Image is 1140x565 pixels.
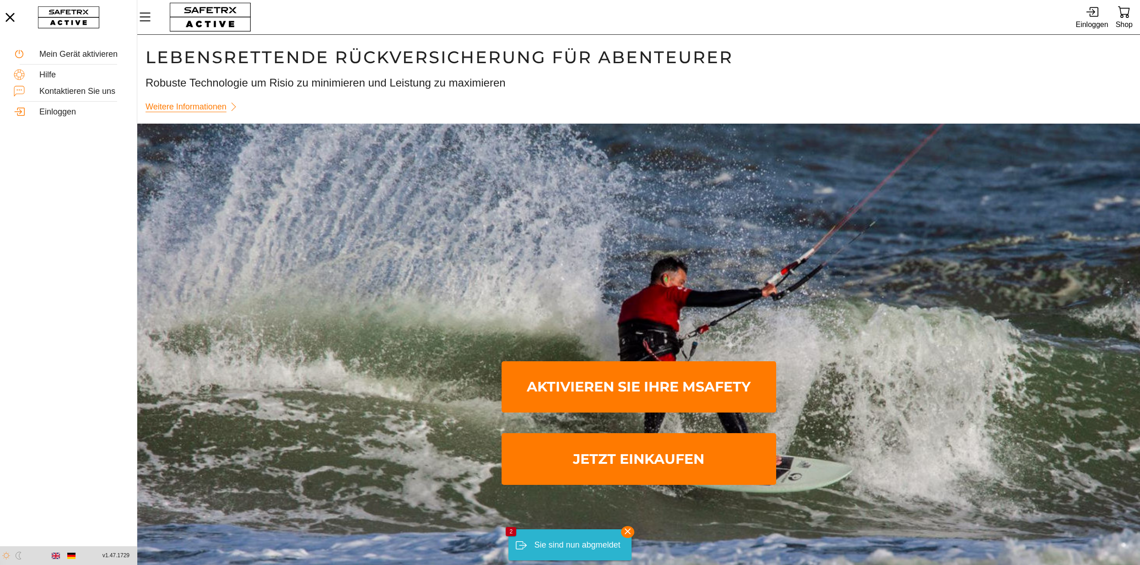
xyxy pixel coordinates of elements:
[103,551,130,560] span: v1.47.1729
[48,548,64,564] button: English
[39,70,123,80] div: Hilfe
[15,552,22,560] img: ModeDark.svg
[509,363,769,411] span: Aktivieren Sie Ihre MSafety
[146,100,227,114] span: Weitere Informationen
[14,86,25,97] img: ContactUs.svg
[1116,18,1133,31] div: Shop
[137,7,160,27] button: MenÜ
[97,548,135,563] button: v1.47.1729
[2,552,10,560] img: ModeLight.svg
[1075,18,1108,31] div: Einloggen
[14,69,25,80] img: Help.svg
[39,49,123,60] div: Mein Gerät aktivieren
[146,47,1132,68] h1: Lebensrettende Rückversicherung für Abenteurer
[146,75,1132,91] h3: Robuste Technologie um Risio zu minimieren und Leistung zu maximieren
[39,87,123,97] div: Kontaktieren Sie uns
[67,552,76,560] img: de.svg
[39,107,123,117] div: Einloggen
[146,98,243,116] a: Weitere Informationen
[502,433,776,485] a: Jetzt einkaufen
[534,536,620,554] div: Sie sind nun abgmeldet
[509,435,769,483] span: Jetzt einkaufen
[502,361,776,413] a: Aktivieren Sie Ihre MSafety
[506,527,516,536] div: 2
[64,548,79,564] button: German
[52,552,60,560] img: en.svg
